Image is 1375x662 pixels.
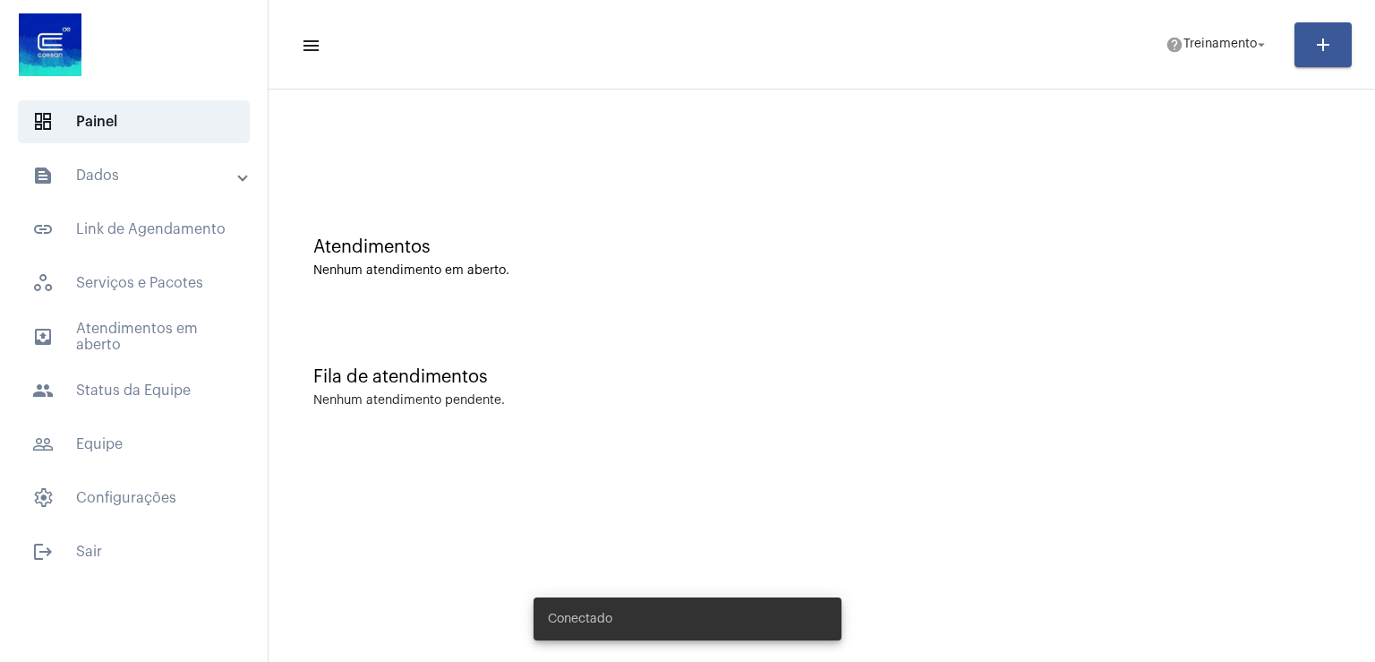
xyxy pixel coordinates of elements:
img: d4669ae0-8c07-2337-4f67-34b0df7f5ae4.jpeg [14,9,86,81]
mat-icon: sidenav icon [32,434,54,455]
span: Link de Agendamento [18,208,250,251]
span: Serviços e Pacotes [18,262,250,305]
mat-icon: sidenav icon [32,326,54,348]
mat-icon: sidenav icon [32,380,54,401]
mat-expansion-panel-header: sidenav iconDados [11,154,268,197]
span: Atendimentos em aberto [18,315,250,358]
span: Sair [18,530,250,573]
mat-icon: add [1312,34,1334,56]
mat-icon: sidenav icon [32,219,54,240]
mat-icon: sidenav icon [32,541,54,563]
span: Conectado [548,610,612,628]
div: Nenhum atendimento pendente. [313,394,505,408]
mat-icon: arrow_drop_down [1253,37,1269,53]
div: Fila de atendimentos [313,367,1330,387]
span: Status da Equipe [18,369,250,412]
span: sidenav icon [32,272,54,294]
div: Nenhum atendimento em aberto. [313,264,1330,278]
span: sidenav icon [32,111,54,133]
mat-icon: sidenav icon [301,35,319,56]
button: Treinamento [1155,27,1280,63]
span: sidenav icon [32,487,54,509]
span: Painel [18,100,250,143]
span: Equipe [18,423,250,466]
span: Configurações [18,477,250,520]
mat-icon: sidenav icon [32,165,54,186]
span: Treinamento [1183,39,1257,51]
mat-panel-title: Dados [32,165,239,186]
mat-icon: help [1166,36,1183,54]
div: Atendimentos [313,237,1330,257]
